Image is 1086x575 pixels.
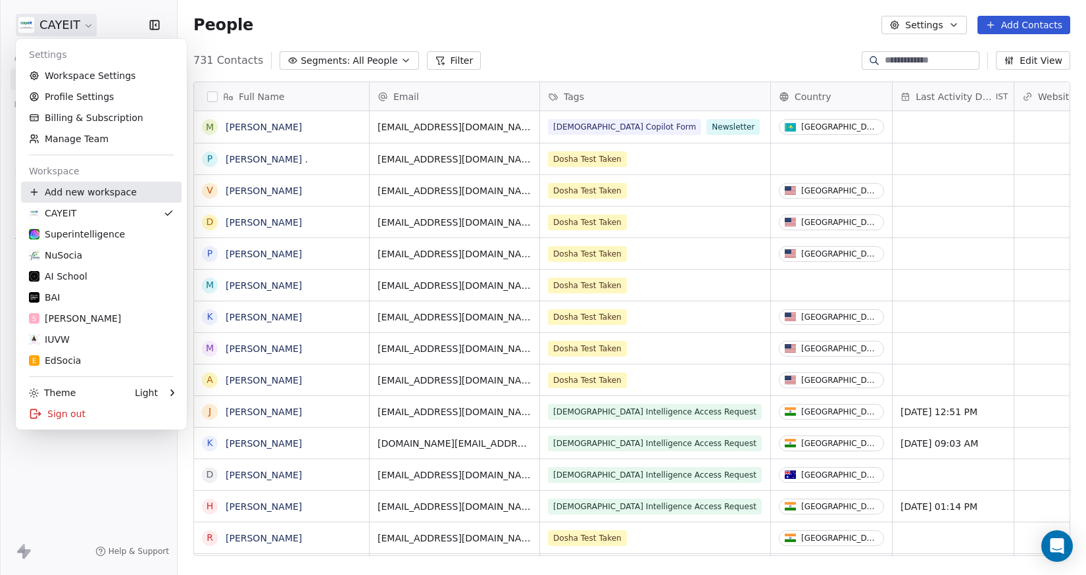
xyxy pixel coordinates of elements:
[21,161,182,182] div: Workspace
[21,65,182,86] a: Workspace Settings
[29,333,70,346] div: IUVW
[29,228,125,241] div: Superintelligence
[29,207,76,220] div: CAYEIT
[29,208,39,218] img: CAYEIT%20Square%20Logo.png
[21,107,182,128] a: Billing & Subscription
[29,354,81,367] div: EdSocia
[21,403,182,424] div: Sign out
[29,312,121,325] div: [PERSON_NAME]
[135,386,158,399] div: Light
[29,292,39,303] img: bar1.webp
[29,386,76,399] div: Theme
[29,229,39,239] img: sinews%20copy.png
[29,271,39,282] img: 3.png
[29,291,60,304] div: BAI
[21,128,182,149] a: Manage Team
[32,314,36,324] span: S
[32,356,36,366] span: E
[29,334,39,345] img: VedicU.png
[29,270,87,283] div: AI School
[21,182,182,203] div: Add new workspace
[29,250,39,261] img: LOGO_1_WB.png
[21,86,182,107] a: Profile Settings
[29,249,82,262] div: NuSocia
[21,44,182,65] div: Settings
